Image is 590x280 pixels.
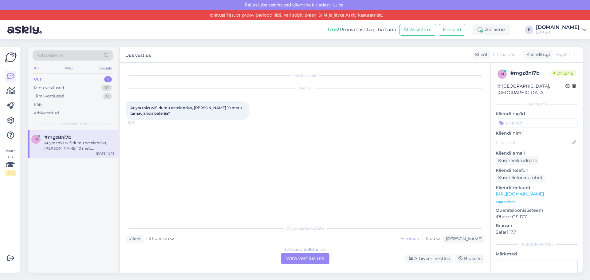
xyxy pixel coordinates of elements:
div: Vaata siia [5,148,16,176]
div: E [525,26,533,34]
p: Klienditeekond [496,184,578,191]
div: Aktiivne [473,24,510,35]
input: Lisa nimi [496,139,571,146]
div: [PERSON_NAME] [496,242,578,247]
div: # mgz8ni7b [510,69,551,77]
span: #mgz8ni7b [44,135,71,140]
p: Kliendi nimi [496,130,578,136]
span: Lithuanian [146,235,169,242]
a: [URL][DOMAIN_NAME] [496,191,544,197]
div: Võta vestlus üle [281,253,329,264]
div: Arhiveeri vestlus [405,254,452,263]
p: Safari 17.7 [496,229,578,235]
div: Klient [126,236,141,242]
a: [DOMAIN_NAME]EstAlert [536,25,586,35]
div: Vestlus algas [126,73,484,78]
div: 0 [103,93,112,99]
div: 2 / 3 [5,170,16,176]
div: All [33,64,40,72]
p: Märkmed [496,251,578,257]
div: Proovi tasuta juba täna: [328,26,397,34]
span: 12:13 [128,120,151,125]
p: Kliendi email [496,150,578,156]
div: Klienditugi [524,51,550,58]
p: iPhone OS 17.7 [496,214,578,220]
div: [GEOGRAPHIC_DATA], [GEOGRAPHIC_DATA] [498,83,565,96]
p: Brauser [496,223,578,229]
p: Kliendi tag'id [496,111,578,117]
span: Luba [331,2,345,8]
span: Uued vestlused [59,121,87,127]
div: Kõik [34,102,43,108]
div: [DOMAIN_NAME] [536,25,580,30]
button: AI Assistent [399,24,436,36]
div: Web [64,64,74,72]
div: EstAlert [536,30,580,35]
div: 10 [101,85,112,91]
div: Uus [34,76,42,82]
div: Küsi meiliaadressi [496,156,539,165]
a: SIIN [317,12,329,18]
img: Askly Logo [5,52,17,63]
b: Uus! [328,27,340,33]
div: Socials [98,64,113,72]
span: Otsi kliente [38,52,63,59]
input: Lisa tag [496,118,578,128]
div: Klient [473,51,488,58]
p: Vaata edasi ... [496,199,578,205]
div: Kliendi info [496,101,578,107]
label: Uus vestlus [125,50,151,59]
div: Ar yra toks wifi dumu detektorius, [PERSON_NAME] 10 metu tarnaujancia baterija? [44,140,114,151]
div: [DATE] [126,85,484,91]
span: Online [551,70,576,77]
p: Operatsioonisüsteem [496,207,578,214]
span: Lithuanian [493,51,516,58]
div: [PERSON_NAME] [443,236,482,242]
div: Valige keel ja vastake [126,226,484,231]
span: Ar yra toks wifi dumu detektorius, [PERSON_NAME] 10 metu tarnaujancia baterija? [130,105,243,116]
div: Estonian [397,234,422,243]
div: Minu vestlused [34,85,64,91]
div: Blokeeri [455,254,484,263]
span: Muu [426,236,435,241]
span: m [501,72,504,76]
span: English [555,51,571,58]
div: Tiimi vestlused [34,93,64,99]
div: [DATE] 12:13 [96,151,114,156]
div: Küsi telefoninumbrit [496,174,545,182]
div: Lithuanian to Estonian [285,247,325,252]
div: 1 [104,76,112,82]
span: m [34,137,38,141]
button: Emailid [439,24,465,36]
div: Arhiveeritud [34,110,59,116]
p: Kliendi telefon [496,167,578,174]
